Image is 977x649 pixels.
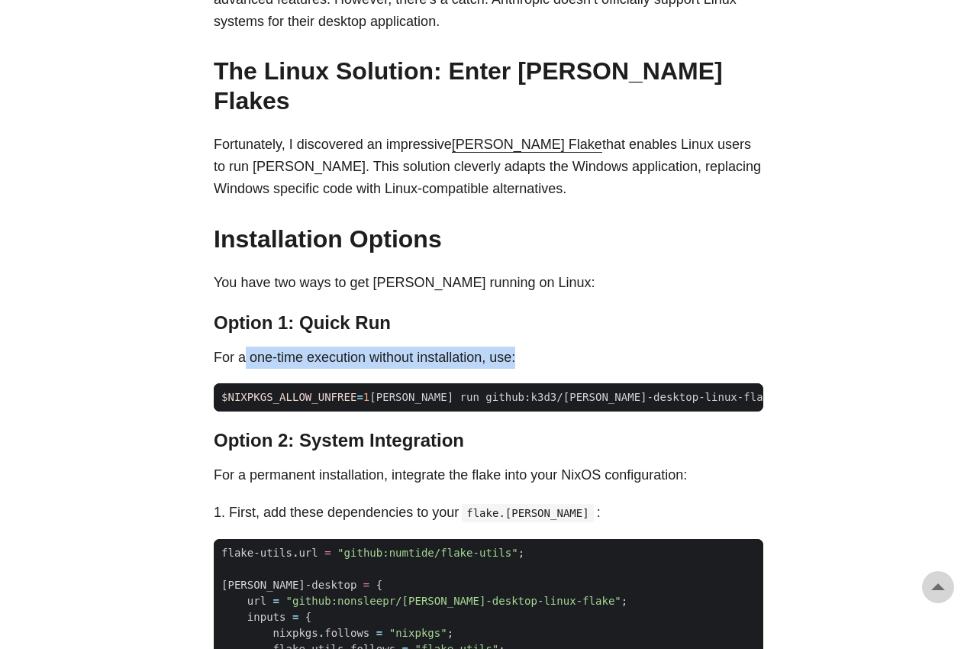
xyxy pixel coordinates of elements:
span: follows [324,627,369,639]
span: { [376,579,382,591]
span: "github:numtide/flake-utils" [337,547,518,559]
span: flake-utils [221,547,292,559]
h3: Option 1: Quick Run [214,312,763,334]
span: url [298,547,318,559]
span: $ [PERSON_NAME] run github:k3d3/[PERSON_NAME]-desktop-linux-flake --impure [214,389,842,405]
span: = [356,391,363,403]
span: { [305,611,311,623]
span: = [292,611,298,623]
code: flake.[PERSON_NAME] [462,504,594,522]
span: = [363,579,369,591]
span: [PERSON_NAME]-desktop [221,579,356,591]
h2: Installation Options [214,224,763,253]
span: = [273,595,279,607]
span: "nixpkgs" [389,627,447,639]
span: nixpkgs [273,627,318,639]
span: . [292,547,298,559]
span: ; [518,547,524,559]
h2: The Linux Solution: Enter [PERSON_NAME] Flakes [214,57,763,115]
span: = [376,627,382,639]
span: NIXPKGS_ALLOW_UNFREE [227,391,356,403]
a: go to top [922,571,954,603]
span: = [324,547,331,559]
p: Fortunately, I discovered an impressive that enables Linux users to run [PERSON_NAME]. This solut... [214,134,763,199]
a: [PERSON_NAME] Flake [452,137,602,152]
span: . [318,627,324,639]
p: For a permanent installation, integrate the flake into your NixOS configuration: [214,464,763,486]
li: First, add these dependencies to your : [229,502,763,524]
h3: Option 2: System Integration [214,430,763,452]
span: ; [621,595,627,607]
p: For a one-time execution without installation, use: [214,347,763,369]
span: url [247,595,266,607]
span: 1 [363,391,369,403]
span: "github:nonsleepr/[PERSON_NAME]-desktop-linux-flake" [286,595,621,607]
span: inputs [247,611,286,623]
p: You have two ways to get [PERSON_NAME] running on Linux: [214,272,763,294]
span: ; [447,627,453,639]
